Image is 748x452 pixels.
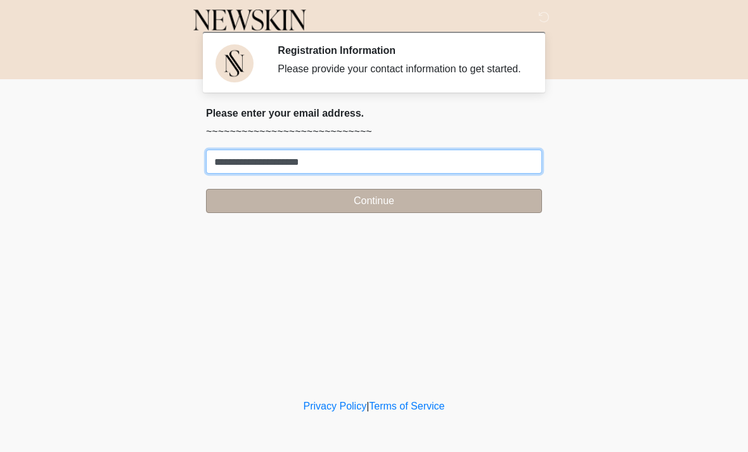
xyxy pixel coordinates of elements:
button: Continue [206,189,542,213]
p: ~~~~~~~~~~~~~~~~~~~~~~~~~~~~ [206,124,542,139]
h2: Please enter your email address. [206,107,542,119]
img: Agent Avatar [216,44,254,82]
img: Newskin Logo [193,10,306,31]
h2: Registration Information [278,44,523,56]
a: Terms of Service [369,401,444,411]
div: Please provide your contact information to get started. [278,61,523,77]
a: Privacy Policy [304,401,367,411]
a: | [366,401,369,411]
